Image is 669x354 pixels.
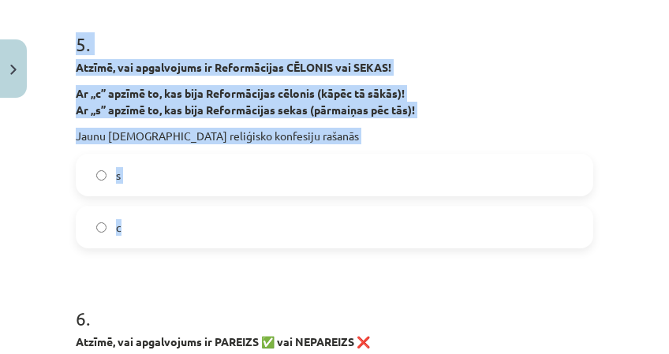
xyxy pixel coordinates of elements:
[76,102,415,117] strong: Ar „s” apzīmē to, kas bija Reformācijas sekas (pārmaiņas pēc tās)!
[116,219,121,236] span: c
[76,86,405,100] strong: Ar „c” apzīmē to, kas bija Reformācijas cēlonis (kāpēc tā sākās)!
[116,167,121,184] span: s
[96,170,107,181] input: s
[76,128,593,144] p: Jaunu [DEMOGRAPHIC_DATA] reliģisko konfesiju rašanās
[76,280,593,329] h1: 6 .
[96,222,107,233] input: c
[10,65,17,75] img: icon-close-lesson-0947bae3869378f0d4975bcd49f059093ad1ed9edebbc8119c70593378902aed.svg
[76,60,391,74] strong: Atzīmē, vai apgalvojums ir Reformācijas CĒLONIS vai SEKAS!
[76,334,370,348] strong: Atzīmē, vai apgalvojums ir PAREIZS ✅ vai NEPAREIZS ❌
[76,6,593,54] h1: 5 .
